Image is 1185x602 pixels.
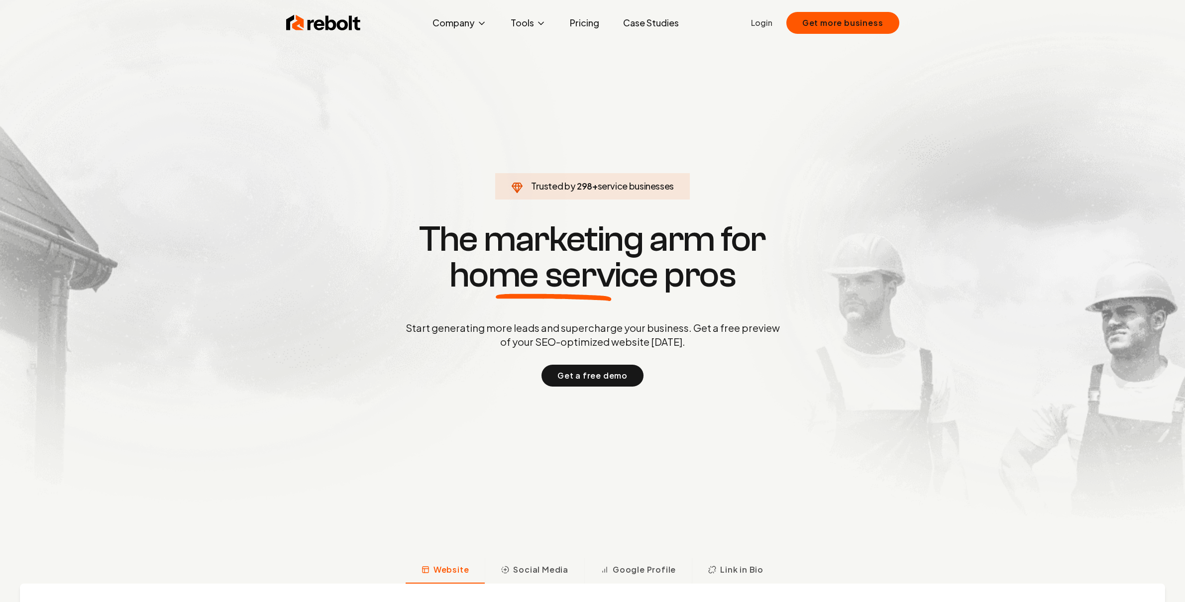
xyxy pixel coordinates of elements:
a: Case Studies [615,13,687,33]
button: Social Media [485,558,584,584]
button: Company [425,13,495,33]
h1: The marketing arm for pros [354,221,832,293]
span: + [592,180,598,192]
button: Link in Bio [692,558,779,584]
span: Google Profile [613,564,676,576]
button: Website [406,558,485,584]
span: home service [449,257,658,293]
img: Rebolt Logo [286,13,361,33]
p: Start generating more leads and supercharge your business. Get a free preview of your SEO-optimiz... [404,321,782,349]
a: Login [751,17,772,29]
span: Trusted by [531,180,575,192]
span: 298 [577,179,592,193]
button: Get more business [786,12,899,34]
button: Tools [503,13,554,33]
span: Link in Bio [720,564,763,576]
button: Google Profile [584,558,692,584]
span: Website [433,564,469,576]
span: Social Media [513,564,568,576]
button: Get a free demo [541,365,644,387]
span: service businesses [598,180,674,192]
a: Pricing [562,13,607,33]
